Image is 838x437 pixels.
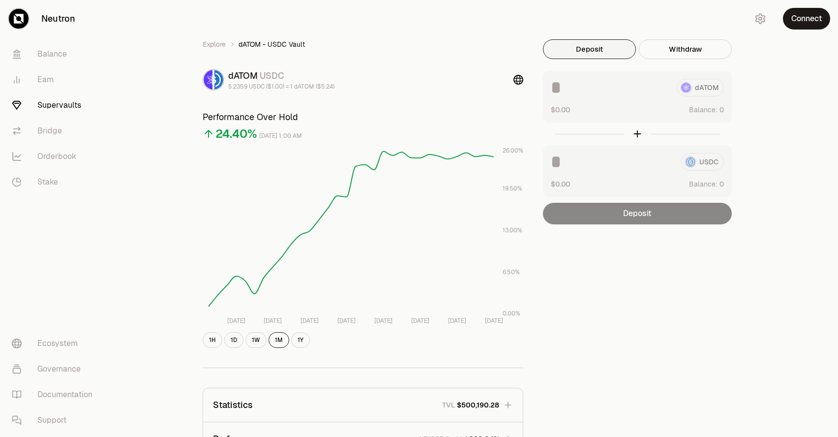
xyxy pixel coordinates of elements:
[203,39,523,49] nav: breadcrumb
[228,69,334,83] div: dATOM
[503,268,520,276] tspan: 6.50%
[337,317,356,325] tspan: [DATE]
[448,317,466,325] tspan: [DATE]
[485,317,503,325] tspan: [DATE]
[503,226,522,234] tspan: 13.00%
[374,317,392,325] tspan: [DATE]
[215,126,257,142] div: 24.40%
[4,93,106,118] a: Supervaults
[4,331,106,356] a: Ecosystem
[228,83,334,91] div: 5.2359 USDC ($1.00) = 1 dATOM ($5.24)
[4,407,106,433] a: Support
[264,317,282,325] tspan: [DATE]
[245,332,267,348] button: 1W
[442,400,455,410] p: TVL
[203,110,523,124] h3: Performance Over Hold
[783,8,830,30] button: Connect
[4,118,106,144] a: Bridge
[4,169,106,195] a: Stake
[503,147,523,155] tspan: 26.00%
[203,388,523,422] button: StatisticsTVL$500,190.28
[457,400,499,410] span: $500,190.28
[4,356,106,382] a: Governance
[689,105,718,115] span: Balance:
[411,317,429,325] tspan: [DATE]
[203,332,222,348] button: 1H
[503,185,522,192] tspan: 19.50%
[214,70,223,90] img: USDC Logo
[259,130,302,142] div: [DATE] 1:00 AM
[239,39,305,49] span: dATOM - USDC Vault
[203,39,226,49] a: Explore
[4,144,106,169] a: Orderbook
[213,398,253,412] p: Statistics
[291,332,310,348] button: 1Y
[543,39,636,59] button: Deposit
[269,332,289,348] button: 1M
[300,317,319,325] tspan: [DATE]
[4,67,106,93] a: Earn
[204,70,212,90] img: dATOM Logo
[224,332,243,348] button: 1D
[503,310,520,317] tspan: 0.00%
[551,104,570,115] button: $0.00
[4,382,106,407] a: Documentation
[4,41,106,67] a: Balance
[551,179,570,189] button: $0.00
[689,179,718,189] span: Balance:
[260,70,284,81] span: USDC
[639,39,732,59] button: Withdraw
[227,317,245,325] tspan: [DATE]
